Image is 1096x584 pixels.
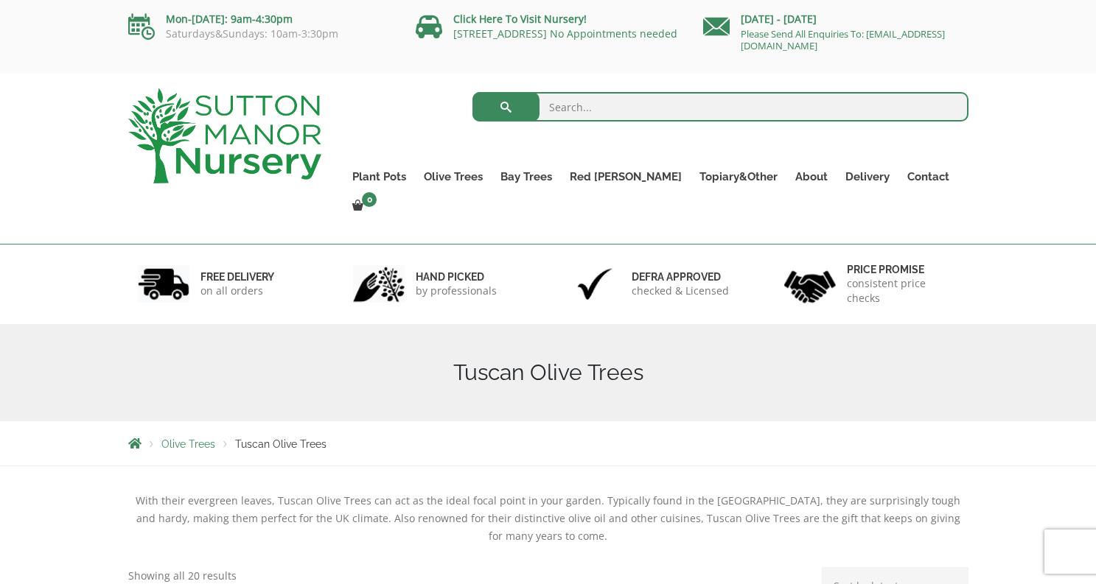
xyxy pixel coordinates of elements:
[128,88,321,183] img: logo
[416,284,497,298] p: by professionals
[569,265,621,303] img: 3.jpg
[128,492,968,545] div: With their evergreen leaves, Tuscan Olive Trees can act as the ideal focal point in your garden. ...
[492,166,561,187] a: Bay Trees
[128,359,968,386] h1: Tuscan Olive Trees
[200,284,274,298] p: on all orders
[453,27,677,41] a: [STREET_ADDRESS] No Appointments needed
[703,10,968,28] p: [DATE] - [DATE]
[200,270,274,284] h6: FREE DELIVERY
[847,263,959,276] h6: Price promise
[898,166,958,187] a: Contact
[138,265,189,303] img: 1.jpg
[415,166,492,187] a: Olive Trees
[741,27,945,52] a: Please Send All Enquiries To: [EMAIL_ADDRESS][DOMAIN_NAME]
[632,284,729,298] p: checked & Licensed
[161,438,215,450] a: Olive Trees
[786,166,837,187] a: About
[353,265,405,303] img: 2.jpg
[416,270,497,284] h6: hand picked
[343,196,381,217] a: 0
[235,438,327,450] span: Tuscan Olive Trees
[837,166,898,187] a: Delivery
[362,192,377,207] span: 0
[784,261,836,306] img: 4.jpg
[453,12,587,26] a: Click Here To Visit Nursery!
[632,270,729,284] h6: Defra approved
[561,166,691,187] a: Red [PERSON_NAME]
[128,437,968,449] nav: Breadcrumbs
[128,10,394,28] p: Mon-[DATE]: 9am-4:30pm
[847,276,959,306] p: consistent price checks
[691,166,786,187] a: Topiary&Other
[472,92,968,122] input: Search...
[343,166,415,187] a: Plant Pots
[128,28,394,40] p: Saturdays&Sundays: 10am-3:30pm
